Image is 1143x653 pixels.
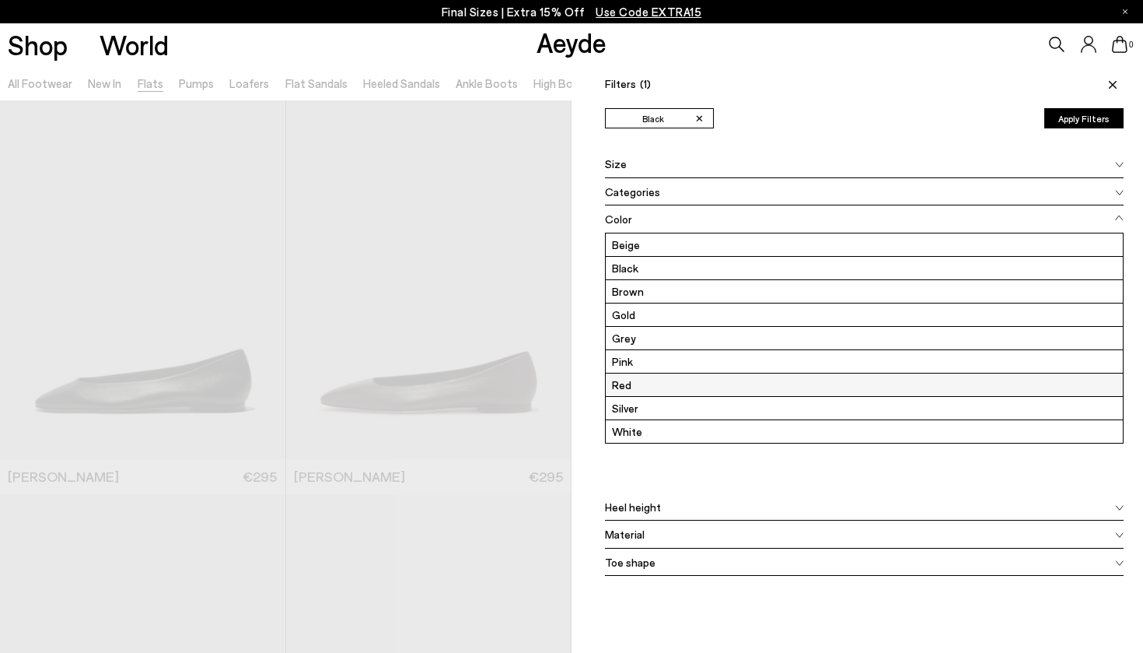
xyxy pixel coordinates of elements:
label: Beige [606,233,1123,256]
label: Silver [606,397,1123,420]
label: Grey [606,327,1123,349]
label: Pink [606,350,1123,373]
span: Heel height [605,499,661,515]
span: Material [605,526,645,542]
span: Categories [605,184,660,200]
a: Aeyde [537,26,606,58]
span: 0 [1127,40,1135,49]
label: Black [606,257,1123,279]
span: (1) [640,77,651,90]
label: Red [606,374,1123,396]
span: Navigate to /collections/ss25-final-sizes [596,5,701,19]
span: Size [605,156,627,172]
span: Color [605,211,632,227]
button: Apply Filters [1044,108,1124,128]
a: 0 [1112,36,1127,53]
p: Final Sizes | Extra 15% Off [442,2,702,22]
a: Shop [8,31,68,58]
span: Black [642,112,664,126]
a: World [100,31,169,58]
span: Toe shape [605,554,655,570]
label: Brown [606,280,1123,303]
label: Gold [606,304,1123,326]
span: ✕ [695,111,704,127]
span: Filters [605,77,651,90]
label: White [606,420,1123,443]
